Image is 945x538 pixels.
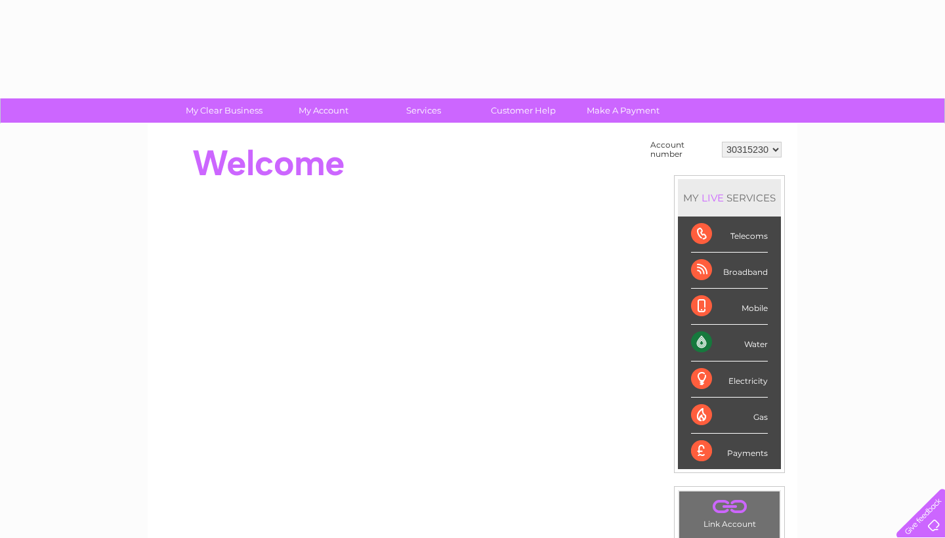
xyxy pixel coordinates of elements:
[699,192,726,204] div: LIVE
[691,253,768,289] div: Broadband
[170,98,278,123] a: My Clear Business
[569,98,677,123] a: Make A Payment
[691,398,768,434] div: Gas
[647,137,719,162] td: Account number
[691,325,768,361] div: Water
[678,179,781,217] div: MY SERVICES
[691,434,768,469] div: Payments
[270,98,378,123] a: My Account
[369,98,478,123] a: Services
[691,217,768,253] div: Telecoms
[691,362,768,398] div: Electricity
[691,289,768,325] div: Mobile
[679,491,780,532] td: Link Account
[469,98,577,123] a: Customer Help
[682,495,776,518] a: .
